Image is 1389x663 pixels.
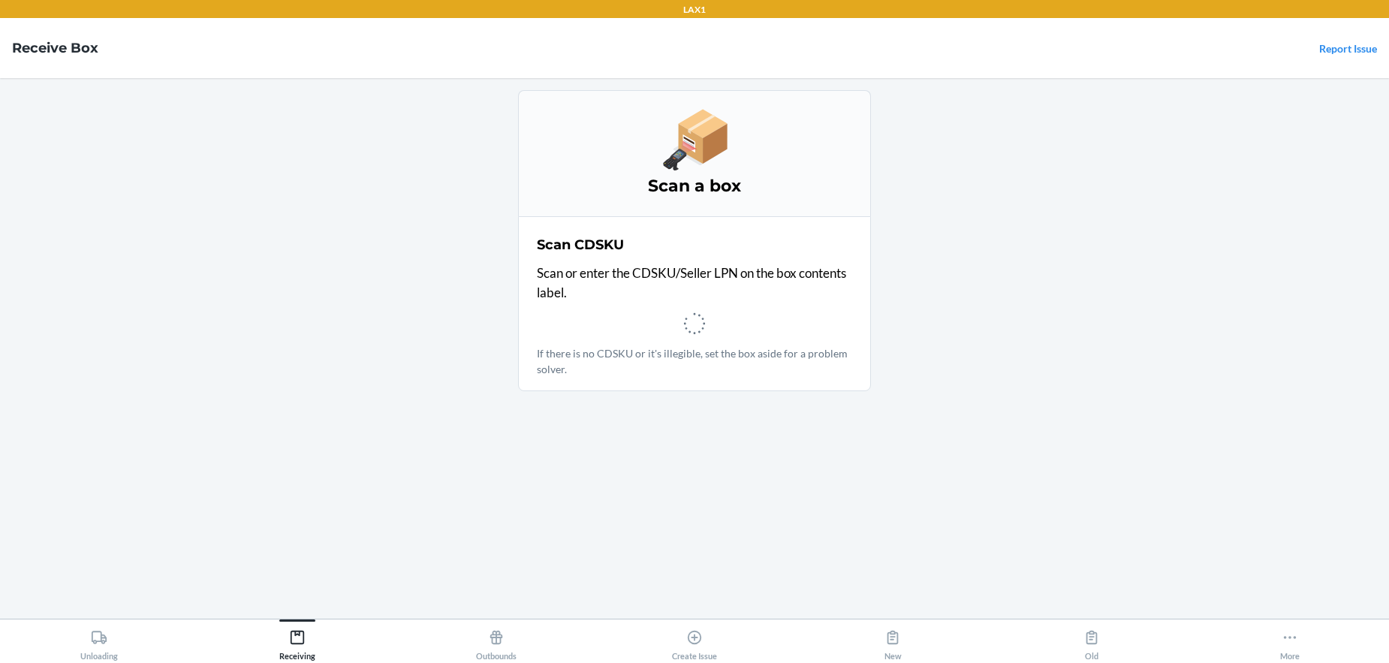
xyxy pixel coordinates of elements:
div: Outbounds [476,623,517,661]
div: Old [1083,623,1100,661]
div: More [1280,623,1300,661]
button: New [794,619,992,661]
h3: Scan a box [537,174,852,198]
button: Outbounds [397,619,595,661]
p: If there is no CDSKU or it's illegible, set the box aside for a problem solver. [537,345,852,377]
p: Scan or enter the CDSKU/Seller LPN on the box contents label. [537,264,852,302]
button: Create Issue [595,619,794,661]
h4: Receive Box [12,38,98,58]
h2: Scan CDSKU [537,235,624,255]
div: Unloading [80,623,118,661]
button: Receiving [198,619,396,661]
p: LAX1 [683,3,706,17]
button: Old [992,619,1190,661]
div: Create Issue [672,623,717,661]
a: Report Issue [1319,42,1377,55]
button: More [1191,619,1389,661]
div: Receiving [279,623,315,661]
div: New [884,623,902,661]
